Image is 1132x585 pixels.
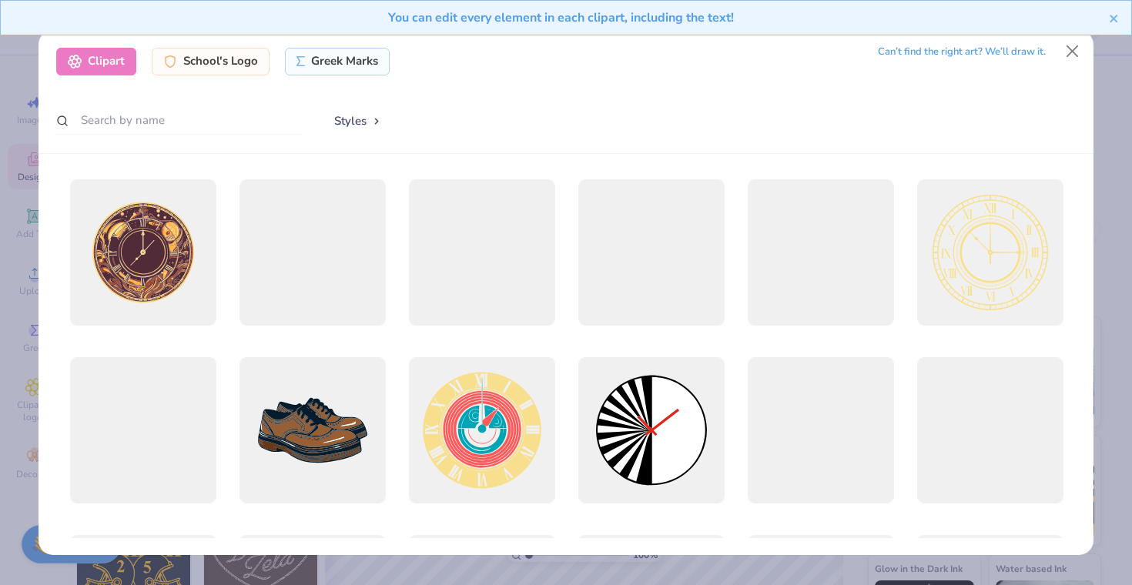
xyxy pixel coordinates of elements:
[56,106,303,135] input: Search by name
[12,8,1109,27] div: You can edit every element in each clipart, including the text!
[1109,8,1120,27] button: close
[878,38,1046,65] div: Can’t find the right art? We’ll draw it.
[318,106,398,135] button: Styles
[152,48,270,75] div: School's Logo
[56,48,136,75] div: Clipart
[285,48,390,75] div: Greek Marks
[1058,37,1087,66] button: Close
